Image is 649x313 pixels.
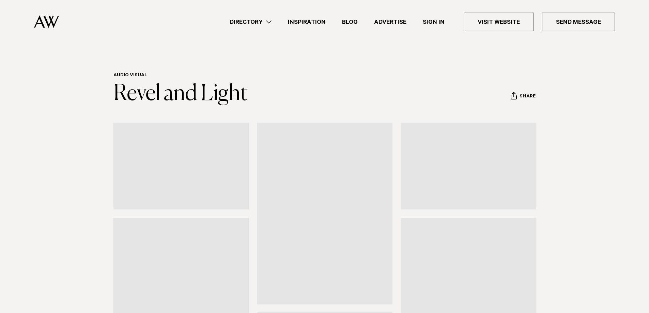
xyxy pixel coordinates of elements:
a: Send Message [542,13,615,31]
a: Directory [221,17,280,27]
a: Audio Visual [113,73,147,78]
a: Revel and Light [113,83,247,105]
a: Visit Website [464,13,534,31]
button: Share [510,92,536,102]
a: Sign In [415,17,453,27]
a: Inspiration [280,17,334,27]
img: Auckland Weddings Logo [34,15,59,28]
span: Share [520,94,536,100]
a: Advertise [366,17,415,27]
a: Blog [334,17,366,27]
